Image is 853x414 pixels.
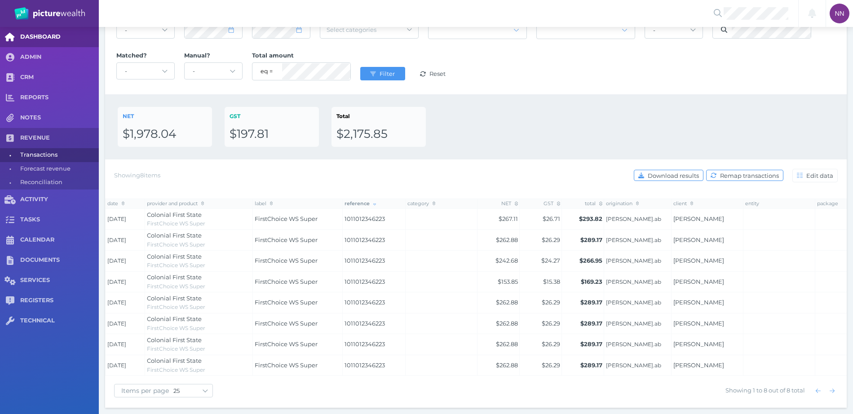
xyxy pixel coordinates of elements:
[541,257,560,264] span: $24.27
[634,170,703,181] button: Download results
[407,200,436,207] span: category
[606,216,670,223] span: [PERSON_NAME].ab
[496,320,518,327] span: $262.88
[106,292,145,313] td: [DATE]
[542,320,560,327] span: $26.29
[336,113,350,119] span: Total
[20,297,99,304] span: REGISTERS
[147,253,202,260] span: Colonial First State
[123,113,134,119] span: NET
[718,172,783,179] span: Remap transactions
[20,196,99,203] span: ACTIVITY
[343,209,406,230] td: 1011012346223
[498,278,518,285] span: $153.85
[725,387,805,394] span: Showing 1 to 8 out of 8 total
[147,325,205,331] span: FirstChoice WS Super
[606,200,639,207] span: origination
[360,67,405,80] button: Filter
[147,241,205,248] span: FirstChoice WS Super
[345,319,404,328] span: 1011012346223
[20,277,99,284] span: SERVICES
[147,232,202,239] span: Colonial First State
[343,313,406,334] td: 1011012346223
[343,251,406,272] td: 1011012346223
[343,271,406,292] td: 1011012346223
[673,299,724,306] a: [PERSON_NAME]
[147,315,202,322] span: Colonial First State
[106,209,145,230] td: [DATE]
[579,215,602,222] span: $293.82
[255,257,318,264] span: FirstChoice WS Super
[147,273,202,281] span: Colonial First State
[604,251,672,272] td: Cotter.ab
[255,236,318,243] span: FirstChoice WS Super
[673,236,724,243] a: [PERSON_NAME]
[673,278,724,285] a: [PERSON_NAME]
[604,209,672,230] td: Cotter.ab
[20,33,99,41] span: DASHBOARD
[580,299,602,306] span: $289.17
[343,355,406,376] td: 1011012346223
[542,361,560,369] span: $26.29
[255,340,318,348] span: FirstChoice WS Super
[255,278,318,285] span: FirstChoice WS Super
[116,52,147,59] span: Matched?
[673,200,694,207] span: client
[835,10,844,17] span: NN
[106,355,145,376] td: [DATE]
[261,63,278,80] select: eq = equals; neq = not equals; lt = less than; gt = greater than
[580,320,602,327] span: $289.17
[604,229,672,251] td: Cotter.ab
[20,176,96,189] span: Reconciliation
[147,357,202,364] span: Colonial First State
[106,251,145,272] td: [DATE]
[255,320,318,327] span: FirstChoice WS Super
[673,340,724,348] a: [PERSON_NAME]
[147,283,205,290] span: FirstChoice WS Super
[147,295,202,302] span: Colonial First State
[345,200,376,207] span: reference
[585,200,602,207] span: total
[673,257,724,264] a: [PERSON_NAME]
[543,278,560,285] span: $15.38
[336,127,421,142] div: $2,175.85
[606,320,670,327] span: [PERSON_NAME].ab
[792,169,838,182] button: Edit data
[20,236,99,244] span: CALENDAR
[579,257,602,264] span: $266.95
[255,361,318,369] span: FirstChoice WS Super
[428,70,450,77] span: Reset
[830,4,849,23] div: Noah Nelson
[542,299,560,306] span: $26.29
[813,385,824,396] button: Show previous page
[20,256,99,264] span: DOCUMENTS
[604,355,672,376] td: Cotter.ab
[106,313,145,334] td: [DATE]
[496,340,518,348] span: $262.88
[343,292,406,313] td: 1011012346223
[542,236,560,243] span: $26.29
[147,200,204,207] span: provider and product
[604,334,672,355] td: Cotter.ab
[673,215,724,222] a: [PERSON_NAME]
[804,172,837,179] span: Edit data
[345,277,404,286] span: 1011012346223
[495,257,518,264] span: $242.68
[20,162,96,176] span: Forecast revenue
[604,271,672,292] td: Cotter.ab
[496,236,518,243] span: $262.88
[147,304,205,310] span: FirstChoice WS Super
[580,340,602,348] span: $289.17
[20,216,99,224] span: TASKS
[147,366,205,373] span: FirstChoice WS Super
[106,229,145,251] td: [DATE]
[20,94,99,101] span: REPORTS
[580,361,602,369] span: $289.17
[345,236,404,245] span: 1011012346223
[147,345,205,352] span: FirstChoice WS Super
[20,317,99,325] span: TECHNICAL
[606,341,670,348] span: [PERSON_NAME].ab
[501,200,518,207] span: NET
[345,361,404,370] span: 1011012346223
[542,340,560,348] span: $26.29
